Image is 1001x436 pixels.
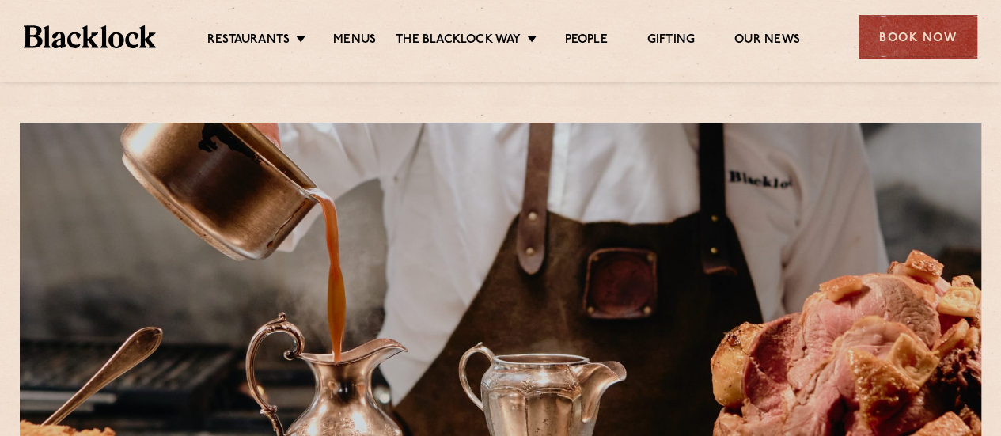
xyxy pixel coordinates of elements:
[859,15,977,59] div: Book Now
[207,32,290,50] a: Restaurants
[647,32,695,50] a: Gifting
[564,32,607,50] a: People
[24,25,156,47] img: BL_Textured_Logo-footer-cropped.svg
[396,32,521,50] a: The Blacklock Way
[734,32,800,50] a: Our News
[333,32,376,50] a: Menus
